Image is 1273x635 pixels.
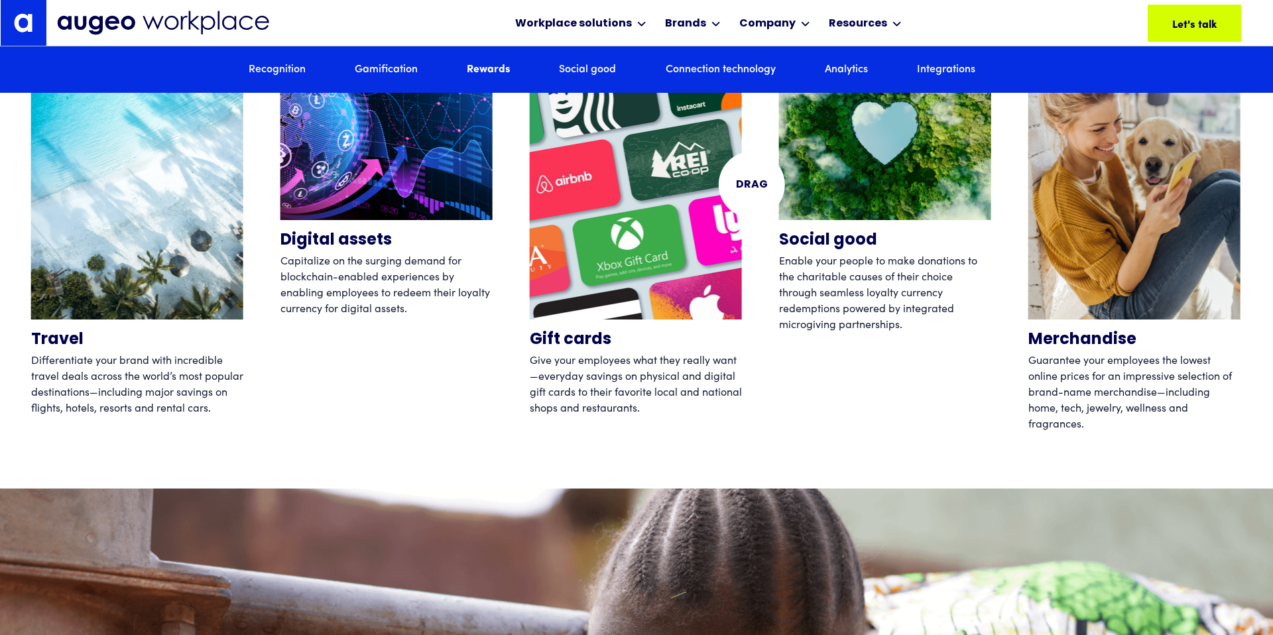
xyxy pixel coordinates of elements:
div: Resources [829,16,887,32]
a: Let's talk [1148,5,1241,42]
a: Recognition [249,62,306,77]
h4: Digital assets [280,230,493,253]
p: Enable your people to make donations to the charitable causes of their choice through seamless lo... [779,252,991,331]
div: 10 / 12 [1028,38,1241,435]
a: Integrations [917,62,975,77]
img: Augeo's "a" monogram decorative logo in white. [14,13,32,32]
div: 7 / 12 [280,38,493,435]
h4: Gift cards [530,329,742,352]
div: 9 / 12 [779,38,991,435]
div: Brands [665,16,706,32]
div: Workplace solutions [515,16,632,32]
p: Capitalize on the surging demand for blockchain-enabled experiences by enabling employees to rede... [280,252,493,316]
a: Social good [559,62,616,77]
div: Company [739,16,796,32]
p: Guarantee your employees the lowest online prices for an impressive selection of brand-name merch... [1028,351,1241,431]
h4: Merchandise [1028,329,1241,352]
h4: Travel [31,329,243,352]
p: Differentiate your brand with incredible travel deals across the world’s most popular destination... [31,351,243,415]
a: Gamification [355,62,418,77]
p: Give your employees what they really want—everyday savings on physical and digital gift cards to ... [530,351,742,415]
div: 8 / 12 [530,38,742,435]
a: Rewards [467,62,510,77]
h4: Social good [779,230,991,253]
a: Analytics [825,62,868,77]
img: Augeo Workplace business unit full logo in mignight blue. [57,11,269,35]
div: 6 / 12 [31,38,243,435]
a: Connection technology [666,62,776,77]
